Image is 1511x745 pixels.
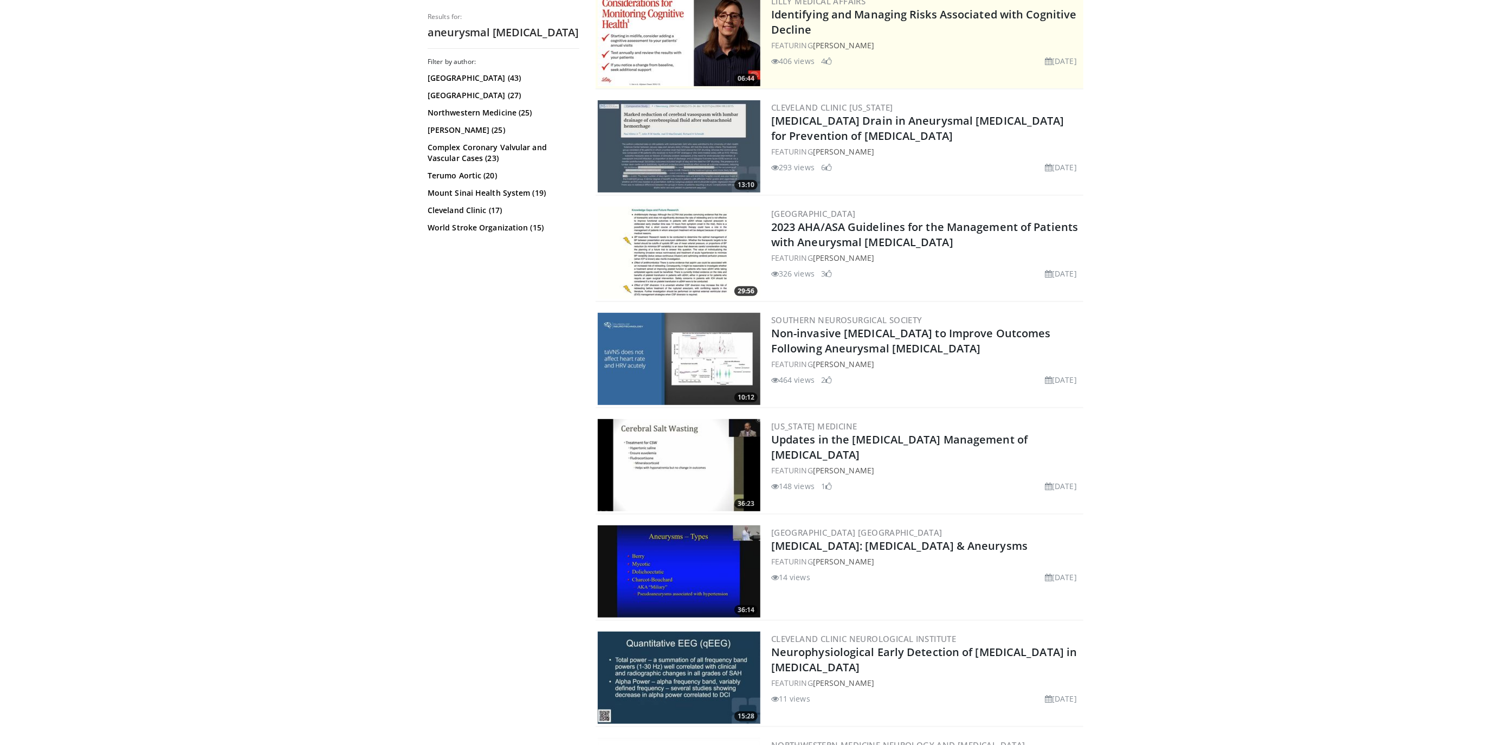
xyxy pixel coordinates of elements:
[598,632,760,724] a: 15:28
[428,90,577,101] a: [GEOGRAPHIC_DATA] (27)
[771,480,815,492] li: 148 views
[821,480,832,492] li: 1
[428,107,577,118] a: Northwestern Medicine (25)
[428,222,577,233] a: World Stroke Organization (15)
[1045,55,1077,67] li: [DATE]
[734,286,758,296] span: 29:56
[771,55,815,67] li: 406 views
[734,605,758,615] span: 36:14
[428,25,579,40] h2: aneurysmal [MEDICAL_DATA]
[821,55,832,67] li: 4
[1045,268,1077,279] li: [DATE]
[771,314,922,325] a: Southern Neurosurgical Society
[771,208,856,219] a: [GEOGRAPHIC_DATA]
[813,556,874,567] a: [PERSON_NAME]
[771,571,810,583] li: 14 views
[821,268,832,279] li: 3
[428,125,577,136] a: [PERSON_NAME] (25)
[598,313,760,405] a: 10:12
[771,102,893,113] a: Cleveland Clinic [US_STATE]
[428,188,577,198] a: Mount Sinai Health System (19)
[428,57,579,66] h3: Filter by author:
[771,677,1081,689] div: FEATURING
[821,374,832,386] li: 2
[598,207,760,299] img: c65fd871-2ff8-4a8c-aa56-8db408968216.300x170_q85_crop-smart_upscale.jpg
[813,253,874,263] a: [PERSON_NAME]
[1045,693,1077,704] li: [DATE]
[428,142,577,164] a: Complex Coronary Valvular and Vascular Cases (23)
[813,359,874,369] a: [PERSON_NAME]
[771,693,810,704] li: 11 views
[813,465,874,476] a: [PERSON_NAME]
[598,419,760,511] a: 36:23
[813,678,874,688] a: [PERSON_NAME]
[771,252,1081,264] div: FEATURING
[428,73,577,84] a: [GEOGRAPHIC_DATA] (43)
[598,100,760,192] img: 516124b3-1236-44f8-a5da-d16569704871.300x170_q85_crop-smart_upscale.jpg
[1045,162,1077,173] li: [DATE]
[598,632,760,724] img: 647346ba-3c63-4d0b-b679-2002f9f75bc5.300x170_q85_crop-smart_upscale.jpg
[813,146,874,157] a: [PERSON_NAME]
[771,7,1077,37] a: Identifying and Managing Risks Associated with Cognitive Decline
[771,358,1081,370] div: FEATURING
[771,40,1081,51] div: FEATURING
[771,326,1051,356] a: Non-invasive [MEDICAL_DATA] to Improve Outcomes Following Aneurysmal [MEDICAL_DATA]
[771,556,1081,567] div: FEATURING
[771,268,815,279] li: 326 views
[813,40,874,50] a: [PERSON_NAME]
[598,525,760,618] img: 9398f518-71f6-476a-b57d-823be15516b2.300x170_q85_crop-smart_upscale.jpg
[821,162,832,173] li: 6
[771,633,957,644] a: Cleveland Clinic Neurological Institute
[428,205,577,216] a: Cleveland Clinic (17)
[771,527,942,538] a: [GEOGRAPHIC_DATA] [GEOGRAPHIC_DATA]
[598,525,760,618] a: 36:14
[734,499,758,509] span: 36:23
[598,100,760,192] a: 13:10
[428,12,579,21] p: Results for:
[771,162,815,173] li: 293 views
[734,393,758,402] span: 10:12
[1045,571,1077,583] li: [DATE]
[771,465,1081,476] div: FEATURING
[771,146,1081,157] div: FEATURING
[1045,374,1077,386] li: [DATE]
[771,538,1028,553] a: [MEDICAL_DATA]: [MEDICAL_DATA] & Aneurysms
[428,170,577,181] a: Terumo Aortic (20)
[598,419,760,511] img: 4261102c-3c76-491e-8e17-ad00e076d3db.300x170_q85_crop-smart_upscale.jpg
[1045,480,1077,492] li: [DATE]
[771,432,1028,462] a: Updates in the [MEDICAL_DATA] Management of [MEDICAL_DATA]
[598,207,760,299] a: 29:56
[771,645,1077,675] a: Neurophysiological Early Detection of [MEDICAL_DATA] in [MEDICAL_DATA]
[771,220,1078,249] a: 2023 AHA/ASA Guidelines for the Management of Patients with Aneurysmal [MEDICAL_DATA]
[771,374,815,386] li: 464 views
[771,113,1064,143] a: [MEDICAL_DATA] Drain in Aneurysmal [MEDICAL_DATA] for Prevention of [MEDICAL_DATA]
[598,313,760,405] img: 23af9f99-82fa-49f7-8d34-e1b1f3661d89.300x170_q85_crop-smart_upscale.jpg
[771,421,857,432] a: [US_STATE] Medicine
[734,74,758,84] span: 06:44
[734,180,758,190] span: 13:10
[734,711,758,721] span: 15:28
